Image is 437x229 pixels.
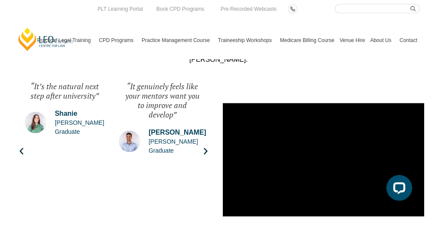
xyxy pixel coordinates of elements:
img: Saksham Ganatra | Leo Cussen Graduate Testimonial [118,131,140,152]
a: Pre-Recorded Webcasts [218,4,279,14]
a: Contact [397,22,420,59]
div: “It’s the natural next step after university” [27,81,103,100]
div: Previous slide [17,147,26,156]
a: Book CPD Programs [154,4,206,14]
a: Practical Legal Training [35,22,97,59]
a: CPD Programs [96,22,139,59]
div: Next slide [201,147,210,156]
a: Traineeship Workshops [215,22,277,59]
span: [PERSON_NAME] [149,128,206,137]
a: Venue Hire [337,22,367,59]
a: [PERSON_NAME] Centre for Law [17,27,74,51]
iframe: LiveChat chat widget [379,172,416,208]
img: Shanie Dowling | Leo Cussen Graduate Testimonial [25,112,46,133]
span: [PERSON_NAME] Graduate [149,137,206,155]
a: PLT Learning Portal [95,4,145,14]
span: Shanie [55,109,104,118]
a: Medicare Billing Course [277,22,337,59]
span: [PERSON_NAME] Graduate [55,118,104,136]
a: Practice Management Course [139,22,215,59]
a: About Us [367,22,397,59]
div: “It genuinely feels like your mentors want you to improve and develop” [124,81,200,119]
